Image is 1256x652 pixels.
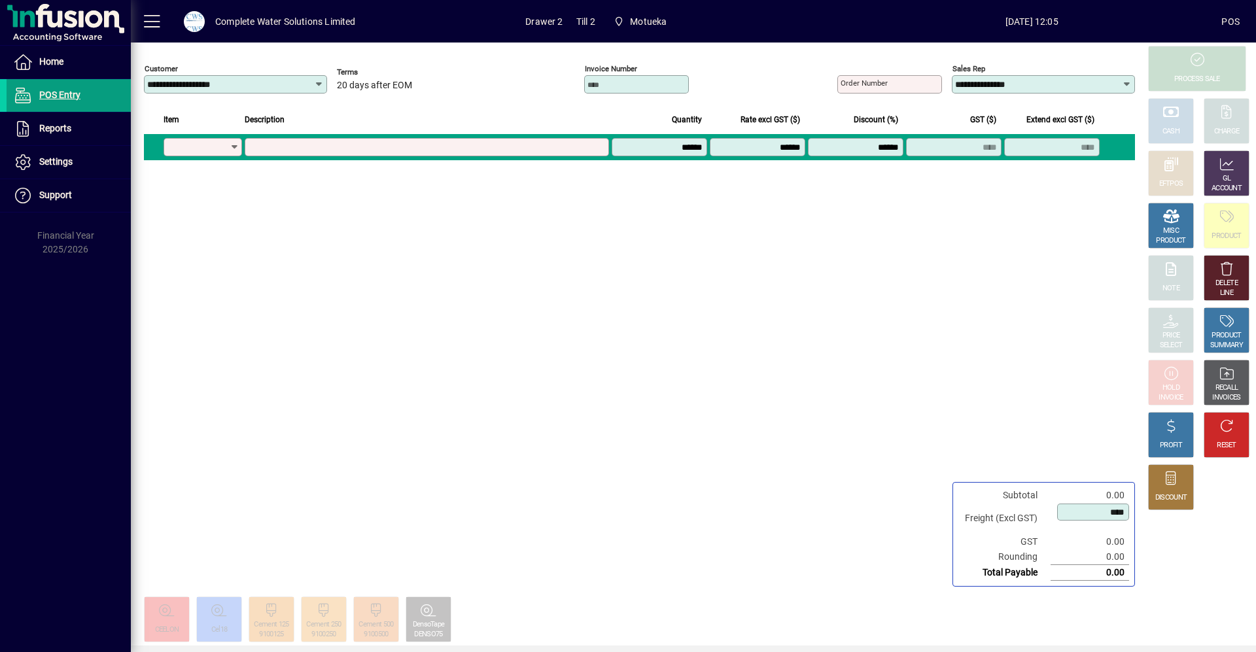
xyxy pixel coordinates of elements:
div: PRICE [1162,331,1180,341]
td: 0.00 [1051,549,1129,565]
div: RECALL [1215,383,1238,393]
div: 9100500 [364,630,388,640]
div: EFTPOS [1159,179,1183,189]
div: Cement 250 [306,620,341,630]
div: GL [1223,174,1231,184]
span: Motueka [630,11,667,32]
mat-label: Sales rep [952,64,985,73]
div: LINE [1220,288,1233,298]
div: DensoTape [413,620,445,630]
span: Drawer 2 [525,11,563,32]
div: PROFIT [1160,441,1182,451]
a: Home [7,46,131,78]
div: DISCOUNT [1155,493,1187,503]
div: MISC [1163,226,1179,236]
div: Complete Water Solutions Limited [215,11,356,32]
span: Quantity [672,112,702,127]
div: Cel18 [211,625,228,635]
span: Reports [39,123,71,133]
span: POS Entry [39,90,80,100]
div: ACCOUNT [1212,184,1242,194]
a: Reports [7,112,131,145]
td: Rounding [958,549,1051,565]
div: Cement 500 [358,620,393,630]
div: SUMMARY [1210,341,1243,351]
mat-label: Invoice number [585,64,637,73]
td: Freight (Excl GST) [958,503,1051,534]
span: Description [245,112,285,127]
mat-label: Customer [145,64,178,73]
button: Profile [173,10,215,33]
span: Discount (%) [854,112,898,127]
div: PRODUCT [1156,236,1185,246]
a: Settings [7,146,131,179]
div: CEELON [155,625,179,635]
td: Subtotal [958,488,1051,503]
div: NOTE [1162,284,1179,294]
span: Extend excl GST ($) [1026,112,1094,127]
div: PRODUCT [1212,331,1241,341]
div: INVOICES [1212,393,1240,403]
span: Home [39,56,63,67]
span: Terms [337,68,415,77]
span: 20 days after EOM [337,80,412,91]
div: 9100125 [259,630,283,640]
td: Total Payable [958,565,1051,581]
span: Rate excl GST ($) [741,112,800,127]
span: Motueka [608,10,672,33]
div: SELECT [1160,341,1183,351]
div: DELETE [1215,279,1238,288]
span: Settings [39,156,73,167]
a: Support [7,179,131,212]
div: Cement 125 [254,620,288,630]
span: Support [39,190,72,200]
td: GST [958,534,1051,549]
span: Item [164,112,179,127]
td: 0.00 [1051,534,1129,549]
span: [DATE] 12:05 [842,11,1221,32]
span: Till 2 [576,11,595,32]
div: HOLD [1162,383,1179,393]
span: GST ($) [970,112,996,127]
div: PROCESS SALE [1174,75,1220,84]
div: CASH [1162,127,1179,137]
div: PRODUCT [1212,232,1241,241]
div: RESET [1217,441,1236,451]
mat-label: Order number [841,78,888,88]
div: INVOICE [1159,393,1183,403]
td: 0.00 [1051,488,1129,503]
div: CHARGE [1214,127,1240,137]
div: DENSO75 [414,630,442,640]
div: 9100250 [311,630,336,640]
div: POS [1221,11,1240,32]
td: 0.00 [1051,565,1129,581]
